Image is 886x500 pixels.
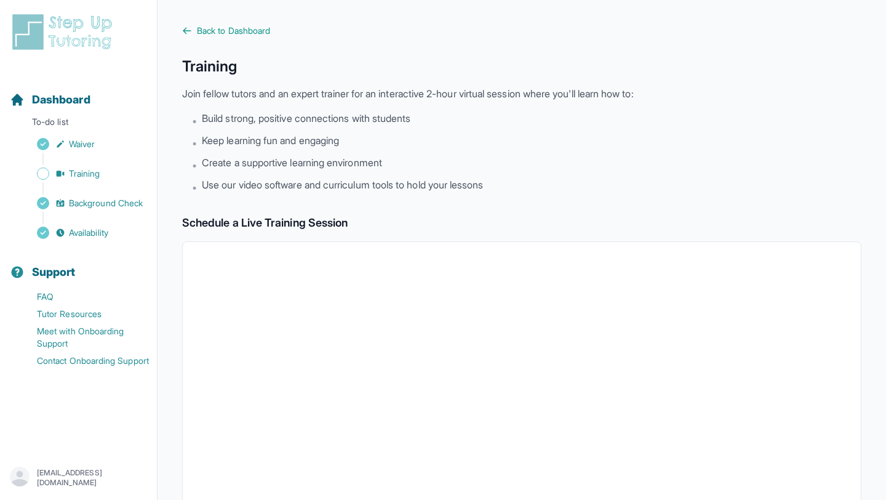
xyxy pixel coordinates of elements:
[10,12,119,52] img: logo
[10,352,157,369] a: Contact Onboarding Support
[182,86,861,101] p: Join fellow tutors and an expert trainer for an interactive 2-hour virtual session where you'll l...
[10,224,157,241] a: Availability
[10,135,157,153] a: Waiver
[10,467,147,489] button: [EMAIL_ADDRESS][DOMAIN_NAME]
[182,214,861,232] h2: Schedule a Live Training Session
[202,111,410,126] span: Build strong, positive connections with students
[37,468,147,488] p: [EMAIL_ADDRESS][DOMAIN_NAME]
[69,167,100,180] span: Training
[192,113,197,128] span: •
[197,25,270,37] span: Back to Dashboard
[32,264,76,281] span: Support
[5,244,152,286] button: Support
[192,180,197,195] span: •
[182,57,861,76] h1: Training
[202,155,382,170] span: Create a supportive learning environment
[192,158,197,172] span: •
[69,138,95,150] span: Waiver
[10,165,157,182] a: Training
[202,133,339,148] span: Keep learning fun and engaging
[182,25,861,37] a: Back to Dashboard
[69,227,108,239] span: Availability
[192,135,197,150] span: •
[10,323,157,352] a: Meet with Onboarding Support
[5,116,152,133] p: To-do list
[5,71,152,113] button: Dashboard
[32,91,90,108] span: Dashboard
[10,305,157,323] a: Tutor Resources
[10,195,157,212] a: Background Check
[10,91,90,108] a: Dashboard
[69,197,143,209] span: Background Check
[202,177,483,192] span: Use our video software and curriculum tools to hold your lessons
[10,288,157,305] a: FAQ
